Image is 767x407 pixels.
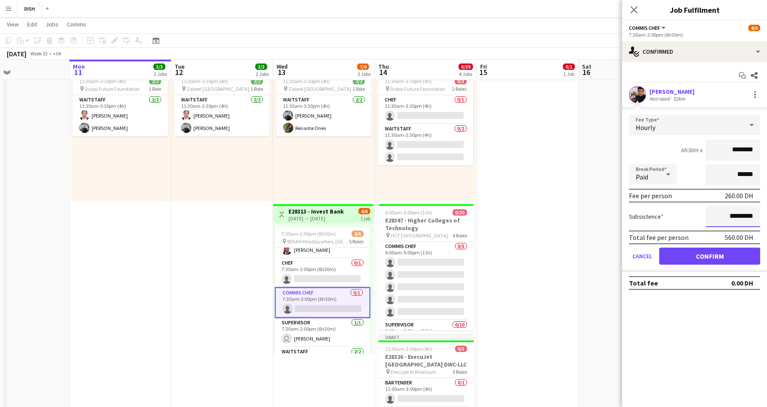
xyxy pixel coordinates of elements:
[349,238,363,245] span: 5 Roles
[42,19,62,30] a: Jobs
[378,378,474,407] app-card-role: Bartender0/111:00am-3:00pm (4h)
[73,63,85,70] span: Mon
[149,86,161,92] span: 1 Role
[629,191,672,200] div: Fee per person
[288,208,344,215] h3: E28313 - Invest Bank
[385,78,432,84] span: 11:30am-3:30pm (4h)
[453,209,467,216] span: 0/30
[391,232,448,239] span: HCT [GEOGRAPHIC_DATA]
[378,124,473,165] app-card-role: Waitstaff0/211:30am-3:30pm (4h)
[681,146,702,154] div: 6h30m x
[353,78,365,84] span: 2/2
[53,50,61,57] div: +04
[358,71,371,77] div: 3 Jobs
[72,67,85,77] span: 11
[479,67,487,77] span: 15
[352,231,363,237] span: 4/6
[181,78,228,84] span: 11:30am-3:30pm (4h)
[276,75,372,136] app-job-card: 11:30am-3:30pm (4h)2/2 Zabeel [GEOGRAPHIC_DATA]1 RoleWaitstaff2/211:30am-3:30pm (4h)[PERSON_NAME]...
[731,279,753,287] div: 0.00 DH
[378,63,389,70] span: Thu
[277,63,288,70] span: Wed
[275,318,370,347] app-card-role: Supervisor1/17:30am-2:00pm (6h30m) [PERSON_NAME]
[377,67,389,77] span: 14
[173,67,185,77] span: 12
[455,78,467,84] span: 0/3
[629,25,660,31] span: Commis Chef
[17,0,42,17] button: DISH
[85,86,140,92] span: Dubai Future Foundation
[358,208,370,214] span: 4/6
[629,25,667,31] button: Commis Chef
[391,369,436,375] span: Execujet Al Maktoum
[63,19,89,30] a: Comms
[275,227,370,353] app-job-card: 7:30am-2:00pm (6h30m)4/6 BEEAH Headquarters, [GEOGRAPHIC_DATA] - [GEOGRAPHIC_DATA] Suburb - [GEOG...
[672,95,687,102] div: 52km
[390,86,445,92] span: Dubai Future Foundation
[385,209,432,216] span: 6:00am-5:00pm (11h)
[378,204,474,330] app-job-card: 6:00am-5:00pm (11h)0/30E28347 - Higher Colleges of Technology HCT [GEOGRAPHIC_DATA]4 RolesCommis ...
[251,86,263,92] span: 1 Role
[251,78,263,84] span: 2/2
[649,88,695,95] div: [PERSON_NAME]
[378,95,473,124] app-card-role: Chef0/111:30am-3:30pm (4h)
[378,334,474,341] div: Draft
[581,67,591,77] span: 16
[256,71,269,77] div: 2 Jobs
[649,95,672,102] div: Not rated
[582,63,591,70] span: Sat
[175,63,185,70] span: Tue
[283,78,330,84] span: 11:30am-3:30pm (4h)
[629,32,760,38] div: 7:30am-2:00pm (6h30m)
[378,75,473,165] app-job-card: 11:30am-3:30pm (4h)0/3 Dubai Future Foundation2 RolesChef0/111:30am-3:30pm (4h) Waitstaff0/211:30...
[28,50,49,57] span: Week 32
[563,71,574,77] div: 1 Job
[378,216,474,232] h3: E28347 - Higher Colleges of Technology
[149,78,161,84] span: 2/2
[7,49,26,58] div: [DATE]
[459,71,473,77] div: 4 Jobs
[629,279,658,287] div: Total fee
[67,20,86,28] span: Comms
[276,95,372,136] app-card-role: Waitstaff2/211:30am-3:30pm (4h)[PERSON_NAME]Renante Ones
[480,63,487,70] span: Fri
[360,214,370,222] div: 1 job
[275,287,370,318] app-card-role: Commis Chef0/17:30am-2:00pm (6h30m)
[187,86,249,92] span: Zabeel [GEOGRAPHIC_DATA]
[622,4,767,15] h3: Job Fulfilment
[275,258,370,287] app-card-role: Chef0/17:30am-2:00pm (6h30m)
[153,64,165,70] span: 3/3
[174,95,270,136] app-card-role: Waitstaff2/211:30am-3:30pm (4h)[PERSON_NAME][PERSON_NAME]
[629,233,689,242] div: Total fee per person
[275,67,288,77] span: 13
[636,123,655,132] span: Hourly
[3,19,22,30] a: View
[27,20,37,28] span: Edit
[385,346,432,352] span: 11:00am-3:00pm (4h)
[725,233,753,242] div: 560.00 DH
[288,215,344,222] div: [DATE] → [DATE]
[154,71,167,77] div: 2 Jobs
[24,19,40,30] a: Edit
[378,242,474,320] app-card-role: Commis Chef0/56:00am-5:00pm (11h)
[72,75,168,136] app-job-card: 11:30am-3:30pm (4h)2/2 Dubai Future Foundation1 RoleWaitstaff2/211:30am-3:30pm (4h)[PERSON_NAME][...
[79,78,126,84] span: 11:30am-3:30pm (4h)
[455,346,467,352] span: 0/5
[453,232,467,239] span: 4 Roles
[282,231,336,237] span: 7:30am-2:00pm (6h30m)
[629,213,663,220] label: Subsistence
[352,86,365,92] span: 1 Role
[287,238,349,245] span: BEEAH Headquarters, [GEOGRAPHIC_DATA] - [GEOGRAPHIC_DATA] Suburb - [GEOGRAPHIC_DATA] [GEOGRAPHIC_...
[563,64,575,70] span: 0/1
[622,41,767,62] div: Confirmed
[174,75,270,136] app-job-card: 11:30am-3:30pm (4h)2/2 Zabeel [GEOGRAPHIC_DATA]1 RoleWaitstaff2/211:30am-3:30pm (4h)[PERSON_NAME]...
[453,369,467,375] span: 5 Roles
[275,347,370,388] app-card-role: Waitstaff2/2
[7,20,19,28] span: View
[659,248,760,265] button: Confirm
[748,25,760,31] span: 4/6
